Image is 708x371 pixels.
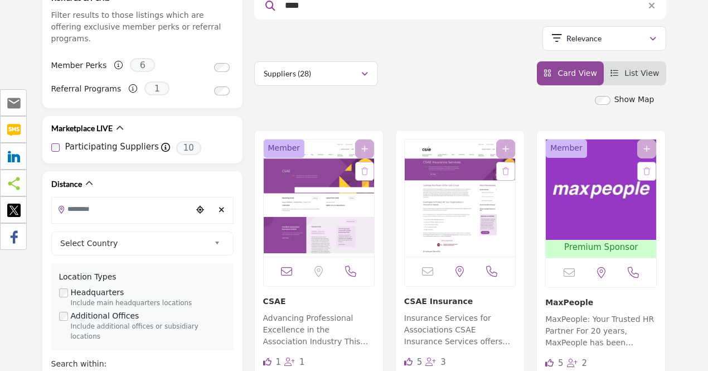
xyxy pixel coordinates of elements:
input: Participating Suppliers checkbox [51,143,60,152]
button: Relevance [542,26,666,51]
a: CSAE [263,297,286,306]
label: Member Perks [51,56,107,75]
div: Search within: [51,358,234,370]
div: Followers [425,356,446,369]
div: Followers [567,357,588,370]
div: Followers [284,356,305,369]
a: Open Listing in new tab [264,139,374,257]
span: List View [624,69,659,78]
img: MaxPeople [546,139,656,240]
a: MaxPeople: Your Trusted HR Partner For 20 years, MaxPeople has been empowering associations and n... [545,311,657,351]
div: Location Types [59,271,226,283]
span: 3 [440,357,446,367]
div: Choose your current location [192,198,208,222]
span: 5 [558,358,564,368]
h3: MaxPeople [545,296,657,308]
img: CSAE Insurance [405,139,515,257]
input: Switch to Referral Programs [214,86,230,95]
li: Card View [537,61,604,85]
a: Add To List [361,144,368,153]
h3: CSAE Insurance [404,295,516,307]
a: Add To List [502,144,509,153]
a: MaxPeople [545,298,593,307]
img: CSAE [264,139,374,257]
input: Switch to Member Perks [214,63,230,72]
li: List View [604,61,666,85]
p: Suppliers (28) [264,68,311,79]
p: Filter results to those listings which are offering exclusive member perks or referral programs. [51,9,234,45]
label: Show Map [614,94,654,105]
div: Include main headquarters locations [71,298,226,309]
span: 1 [275,357,281,367]
input: Search Location [52,198,192,220]
a: Advancing Professional Excellence in the Association Industry This company is a national, member-... [263,310,375,350]
span: 6 [130,58,155,72]
i: Likes [404,358,413,366]
label: Participating Suppliers [65,141,159,153]
i: Like [263,358,271,366]
p: Advancing Professional Excellence in the Association Industry This company is a national, member-... [263,312,375,350]
label: Headquarters [71,287,124,298]
label: Referral Programs [51,79,122,99]
span: Card View [557,69,597,78]
a: CSAE Insurance [404,297,473,306]
span: Member [268,142,300,154]
button: Suppliers (28) [254,61,378,86]
p: MaxPeople: Your Trusted HR Partner For 20 years, MaxPeople has been empowering associations and n... [545,314,657,351]
label: Additional Offices [71,310,139,322]
span: 5 [417,357,423,367]
p: Insurance Services for Associations CSAE Insurance Services offers customized insurance packages ... [404,312,516,350]
h3: CSAE [263,295,375,307]
span: 1 [144,81,169,95]
span: Member [550,142,583,154]
span: 1 [299,357,305,367]
span: 2 [582,358,588,368]
a: Add To List [643,144,650,153]
a: Insurance Services for Associations CSAE Insurance Services offers customized insurance packages ... [404,310,516,350]
a: Open Listing in new tab [546,139,656,258]
div: Clear search location [214,198,230,222]
i: Likes [545,359,554,367]
span: Premium Sponsor [564,241,638,254]
a: View Card [544,69,597,78]
div: Include additional offices or subsidiary locations [71,322,226,342]
a: Open Listing in new tab [405,139,515,257]
a: View List [610,69,659,78]
h2: Marketplace LIVE [51,123,113,134]
span: 10 [176,141,201,155]
h2: Distance [51,179,82,190]
span: Select Country [60,237,210,250]
p: Relevance [566,33,602,44]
